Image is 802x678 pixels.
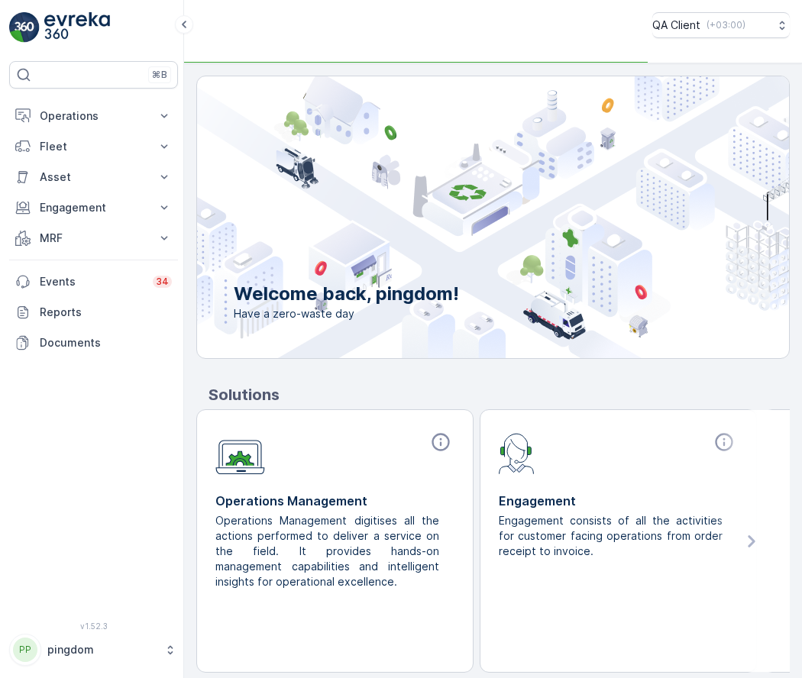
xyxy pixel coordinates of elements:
p: Solutions [209,383,790,406]
button: MRF [9,223,178,253]
button: Asset [9,162,178,192]
p: Operations Management digitises all the actions performed to deliver a service on the field. It p... [215,513,442,589]
p: 34 [156,276,169,288]
button: QA Client(+03:00) [652,12,790,38]
p: Reports [40,305,172,320]
span: v 1.52.3 [9,621,178,631]
p: Documents [40,335,172,350]
img: logo [9,12,40,43]
p: Engagement consists of all the activities for customer facing operations from order receipt to in... [499,513,726,559]
p: Fleet [40,139,147,154]
p: Events [40,274,144,289]
p: Welcome back, pingdom! [234,282,459,306]
a: Reports [9,297,178,328]
img: logo_light-DOdMpM7g.png [44,12,110,43]
img: city illustration [128,76,789,358]
p: ⌘B [152,69,167,81]
button: Operations [9,101,178,131]
a: Events34 [9,266,178,297]
p: Asset [40,169,147,185]
p: QA Client [652,18,700,33]
p: Operations Management [215,492,454,510]
p: Engagement [40,200,147,215]
button: PPpingdom [9,634,178,666]
div: PP [13,638,37,662]
p: ( +03:00 ) [707,19,745,31]
button: Engagement [9,192,178,223]
p: Operations [40,108,147,124]
p: MRF [40,231,147,246]
span: Have a zero-waste day [234,306,459,321]
p: Engagement [499,492,738,510]
p: pingdom [47,642,157,657]
img: module-icon [499,431,535,474]
button: Fleet [9,131,178,162]
a: Documents [9,328,178,358]
img: module-icon [215,431,265,475]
